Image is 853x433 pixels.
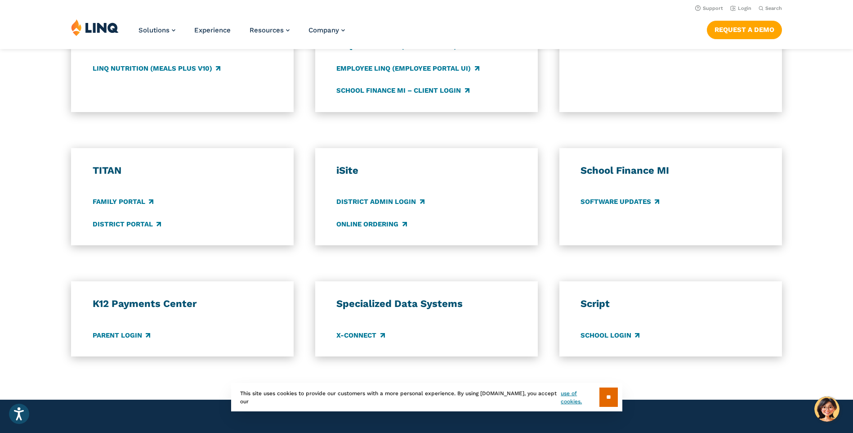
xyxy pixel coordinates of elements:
span: Company [308,26,339,34]
button: Hello, have a question? Let’s chat. [814,397,840,422]
img: LINQ | K‑12 Software [71,19,119,36]
a: X-Connect [336,330,384,340]
div: This site uses cookies to provide our customers with a more personal experience. By using [DOMAIN... [231,383,622,411]
h3: School Finance MI [581,164,760,177]
nav: Button Navigation [707,19,782,39]
button: Open Search Bar [759,5,782,12]
nav: Primary Navigation [138,19,345,49]
a: District Admin Login [336,197,424,207]
a: Support [695,5,723,11]
a: Parent Login [93,330,150,340]
a: Resources [250,26,290,34]
span: Solutions [138,26,170,34]
a: School Finance MI – Client Login [336,86,469,95]
a: Request a Demo [707,21,782,39]
a: Family Portal [93,197,153,207]
h3: K12 Payments Center [93,298,272,310]
a: School Login [581,330,639,340]
h3: TITAN [93,164,272,177]
a: Experience [194,26,231,34]
a: Company [308,26,345,34]
a: Online Ordering [336,219,406,229]
a: Login [730,5,751,11]
a: Software Updates [581,197,659,207]
a: Employee LINQ (Employee Portal UI) [336,63,479,73]
a: LINQ Nutrition (Meals Plus v10) [93,63,220,73]
h3: iSite [336,164,516,177]
a: District Portal [93,219,161,229]
a: Solutions [138,26,175,34]
h3: Script [581,298,760,310]
span: Search [765,5,782,11]
h3: Specialized Data Systems [336,298,516,310]
span: Resources [250,26,284,34]
a: use of cookies. [561,389,599,406]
